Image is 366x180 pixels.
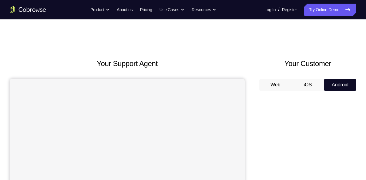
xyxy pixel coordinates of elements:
a: Log In [264,4,276,16]
button: Resources [192,4,216,16]
a: Try Online Demo [304,4,356,16]
button: Product [90,4,109,16]
a: Pricing [140,4,152,16]
button: Web [259,79,292,91]
a: About us [117,4,133,16]
button: Use Cases [159,4,184,16]
a: Go to the home page [10,6,46,13]
span: / [278,6,279,13]
a: Register [282,4,297,16]
h2: Your Customer [259,58,356,69]
h2: Your Support Agent [10,58,245,69]
button: Android [324,79,356,91]
button: iOS [292,79,324,91]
